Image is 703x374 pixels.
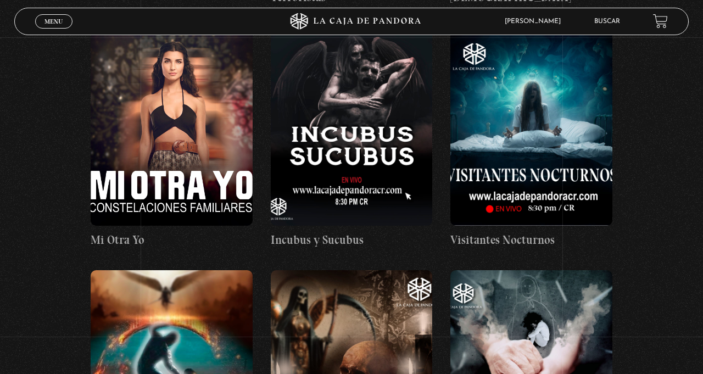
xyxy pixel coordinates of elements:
a: Visitantes Nocturnos [450,28,612,249]
span: Menu [44,18,63,25]
span: [PERSON_NAME] [499,18,572,25]
h4: Incubus y Sucubus [271,231,433,249]
a: Incubus y Sucubus [271,28,433,249]
h4: Visitantes Nocturnos [450,231,612,249]
span: Cerrar [41,27,67,35]
a: Mi Otra Yo [91,28,253,249]
a: Buscar [594,18,620,25]
h4: Mi Otra Yo [91,231,253,249]
a: View your shopping cart [653,14,668,29]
